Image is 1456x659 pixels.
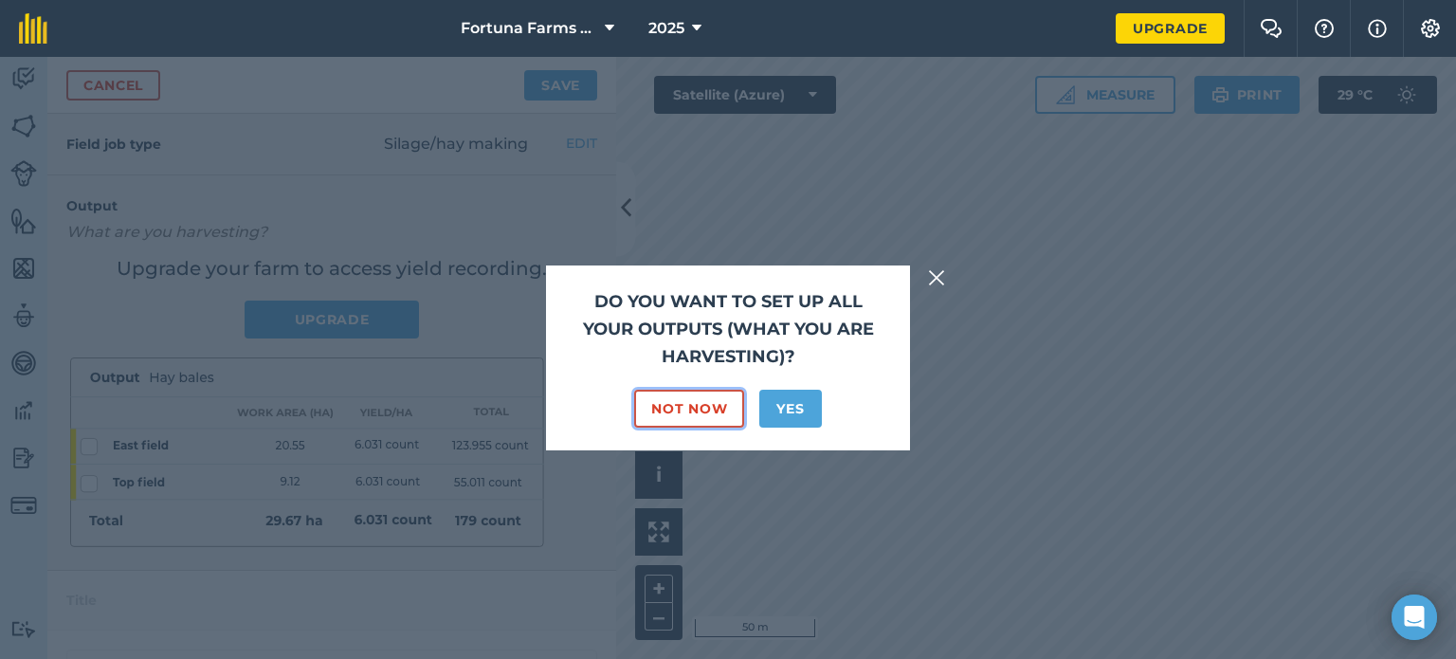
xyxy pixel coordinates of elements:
button: Yes [759,390,821,428]
img: fieldmargin Logo [19,13,47,44]
h2: Do you want to set up all your outputs (what you are harvesting)? [569,288,887,370]
button: Not Now [634,390,744,428]
img: A cog icon [1419,19,1442,38]
a: Upgrade [1116,13,1225,44]
img: svg+xml;base64,PHN2ZyB4bWxucz0iaHR0cDovL3d3dy53My5vcmcvMjAwMC9zdmciIHdpZHRoPSIyMiIgaGVpZ2h0PSIzMC... [928,266,945,289]
span: Fortuna Farms Ltd [461,17,597,40]
div: Open Intercom Messenger [1392,595,1437,640]
span: 2025 [648,17,684,40]
img: A question mark icon [1313,19,1336,38]
img: Two speech bubbles overlapping with the left bubble in the forefront [1260,19,1283,38]
img: svg+xml;base64,PHN2ZyB4bWxucz0iaHR0cDovL3d3dy53My5vcmcvMjAwMC9zdmciIHdpZHRoPSIxNyIgaGVpZ2h0PSIxNy... [1368,17,1387,40]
